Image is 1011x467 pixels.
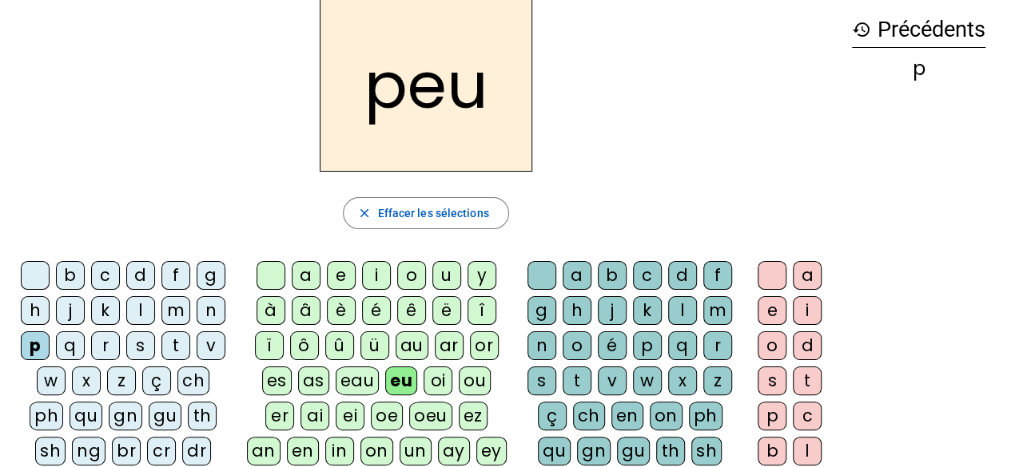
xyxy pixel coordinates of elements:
div: ë [432,296,461,325]
div: l [668,296,697,325]
div: au [396,331,428,360]
div: es [262,366,292,395]
div: t [563,366,591,395]
div: ey [476,437,507,465]
div: é [598,331,627,360]
div: ç [142,366,171,395]
div: d [126,261,155,290]
div: br [112,437,141,465]
div: j [56,296,85,325]
div: b [758,437,786,465]
div: ei [336,402,364,430]
div: è [327,296,356,325]
div: v [197,331,225,360]
div: p [758,402,786,430]
div: p [21,331,50,360]
div: on [650,402,683,430]
div: ay [438,437,470,465]
div: é [362,296,391,325]
div: r [703,331,732,360]
div: k [91,296,120,325]
div: ng [72,437,105,465]
div: in [325,437,354,465]
div: ch [573,402,605,430]
div: o [563,331,591,360]
div: on [360,437,393,465]
div: a [793,261,822,290]
div: h [563,296,591,325]
div: f [703,261,732,290]
div: ez [459,402,488,430]
div: ê [397,296,426,325]
div: eu [385,366,417,395]
div: g [527,296,556,325]
div: o [758,331,786,360]
div: y [468,261,496,290]
div: s [527,366,556,395]
h3: Précédents [852,12,985,48]
div: ph [30,402,63,430]
div: d [668,261,697,290]
div: u [432,261,461,290]
div: s [758,366,786,395]
div: f [161,261,190,290]
div: ai [301,402,329,430]
div: ar [435,331,464,360]
div: gn [109,402,142,430]
div: z [107,366,136,395]
div: qu [538,437,571,465]
div: d [793,331,822,360]
div: x [668,366,697,395]
div: a [292,261,320,290]
div: g [197,261,225,290]
div: i [362,261,391,290]
div: oe [371,402,403,430]
div: th [656,437,685,465]
div: a [563,261,591,290]
div: e [327,261,356,290]
div: w [633,366,662,395]
div: t [161,331,190,360]
div: b [56,261,85,290]
div: l [793,437,822,465]
div: ô [290,331,319,360]
div: ï [255,331,284,360]
mat-icon: close [356,206,371,220]
div: er [265,402,294,430]
div: e [758,296,786,325]
div: dr [182,437,211,465]
div: q [668,331,697,360]
div: i [793,296,822,325]
div: cr [147,437,176,465]
div: m [161,296,190,325]
div: gu [617,437,650,465]
div: qu [70,402,102,430]
div: ç [538,402,567,430]
div: eau [336,366,380,395]
div: un [400,437,432,465]
div: h [21,296,50,325]
div: th [188,402,217,430]
div: c [91,261,120,290]
div: r [91,331,120,360]
mat-icon: history [852,20,871,39]
div: sh [691,437,722,465]
button: Effacer les sélections [343,197,508,229]
div: oi [424,366,452,395]
div: oeu [409,402,452,430]
span: Effacer les sélections [377,204,488,223]
div: c [633,261,662,290]
div: n [527,331,556,360]
div: v [598,366,627,395]
div: â [292,296,320,325]
div: c [793,402,822,430]
div: gu [149,402,181,430]
div: û [325,331,354,360]
div: b [598,261,627,290]
div: p [852,59,985,78]
div: an [247,437,281,465]
div: en [611,402,643,430]
div: sh [35,437,66,465]
div: à [257,296,285,325]
div: as [298,366,329,395]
